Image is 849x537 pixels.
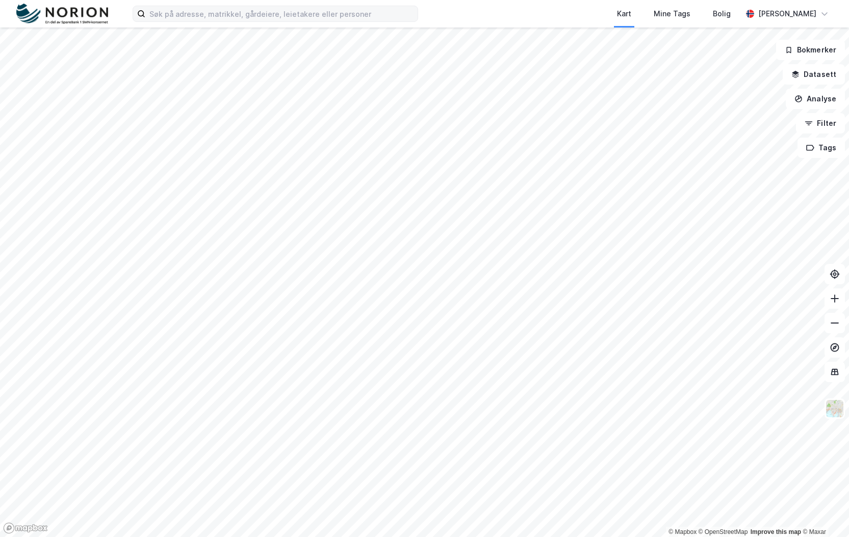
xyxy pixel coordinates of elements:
[798,488,849,537] div: Kontrollprogram for chat
[654,8,690,20] div: Mine Tags
[16,4,108,24] img: norion-logo.80e7a08dc31c2e691866.png
[798,488,849,537] iframe: Chat Widget
[713,8,731,20] div: Bolig
[145,6,418,21] input: Søk på adresse, matrikkel, gårdeiere, leietakere eller personer
[758,8,816,20] div: [PERSON_NAME]
[617,8,631,20] div: Kart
